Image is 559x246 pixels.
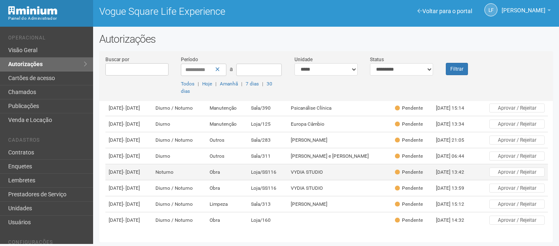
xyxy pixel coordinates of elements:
td: Loja/160 [248,212,287,228]
td: [DATE] [105,196,152,212]
td: [DATE] [105,180,152,196]
li: Operacional [8,35,87,44]
td: [DATE] 21:05 [433,132,478,148]
label: Buscar por [105,56,129,63]
span: - [DATE] [123,121,140,127]
span: - [DATE] [123,217,140,223]
a: Amanhã [220,81,238,87]
td: [DATE] [105,148,152,164]
span: | [262,81,263,87]
td: Outros [206,132,248,148]
button: Aprovar / Rejeitar [489,152,545,161]
td: Obra [206,180,248,196]
button: Aprovar / Rejeitar [489,200,545,209]
td: [DATE] 15:12 [433,196,478,212]
span: | [198,81,199,87]
div: Pendente [395,153,423,160]
td: Obra [206,164,248,180]
div: Pendente [395,185,423,192]
span: - [DATE] [123,153,140,159]
a: Hoje [202,81,212,87]
a: LF [484,3,497,16]
td: [DATE] [105,164,152,180]
td: Sala/311 [248,148,287,164]
li: Cadastros [8,137,87,146]
td: Diurno / Noturno [152,196,206,212]
button: Aprovar / Rejeitar [489,103,545,113]
label: Período [181,56,198,63]
span: - [DATE] [123,137,140,143]
td: VYDIA STUDIO [287,180,392,196]
td: Obra [206,212,248,228]
td: Diurno / Noturno [152,100,206,116]
td: [DATE] 13:42 [433,164,478,180]
span: - [DATE] [123,201,140,207]
td: [DATE] [105,116,152,132]
td: [PERSON_NAME] [287,132,392,148]
td: [DATE] 14:32 [433,212,478,228]
a: 7 dias [246,81,259,87]
td: Sala/283 [248,132,287,148]
td: Loja/125 [248,116,287,132]
td: [PERSON_NAME] e [PERSON_NAME] [287,148,392,164]
td: [DATE] [105,212,152,228]
img: Minium [8,6,57,15]
td: VYDIA STUDIO [287,164,392,180]
td: Europa Câmbio [287,116,392,132]
td: Sala/390 [248,100,287,116]
a: [PERSON_NAME] [502,8,551,15]
button: Aprovar / Rejeitar [489,168,545,177]
span: | [215,81,217,87]
td: Outros [206,148,248,164]
td: [DATE] 06:44 [433,148,478,164]
div: Painel do Administrador [8,15,87,22]
td: Diurno / Noturno [152,212,206,228]
td: [DATE] 13:59 [433,180,478,196]
h1: Vogue Square Life Experience [99,6,320,17]
span: | [241,81,242,87]
div: Pendente [395,201,423,208]
td: Manutenção [206,100,248,116]
button: Aprovar / Rejeitar [489,184,545,193]
div: Pendente [395,137,423,144]
div: Pendente [395,105,423,112]
td: Diurno / Noturno [152,132,206,148]
td: Manutenção [206,116,248,132]
label: Unidade [294,56,313,63]
td: Sala/313 [248,196,287,212]
div: Pendente [395,169,423,176]
span: - [DATE] [123,185,140,191]
label: Status [370,56,384,63]
a: Voltar para o portal [418,8,472,14]
div: Pendente [395,217,423,224]
h2: Autorizações [99,33,553,45]
span: a [230,66,233,72]
td: [DATE] 13:34 [433,116,478,132]
button: Aprovar / Rejeitar [489,136,545,145]
td: Diurno [152,116,206,132]
span: - [DATE] [123,105,140,111]
td: Diurno / Noturno [152,180,206,196]
td: Psicanálise Clínica [287,100,392,116]
td: Diurno [152,148,206,164]
td: Loja/SS116 [248,164,287,180]
div: Pendente [395,121,423,128]
td: [DATE] 15:14 [433,100,478,116]
a: Todos [181,81,194,87]
td: Loja/SS116 [248,180,287,196]
td: [DATE] [105,132,152,148]
button: Aprovar / Rejeitar [489,120,545,129]
td: [PERSON_NAME] [287,196,392,212]
button: Filtrar [446,63,468,75]
td: Noturno [152,164,206,180]
button: Aprovar / Rejeitar [489,216,545,225]
td: [DATE] [105,100,152,116]
td: Limpeza [206,196,248,212]
span: - [DATE] [123,169,140,175]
